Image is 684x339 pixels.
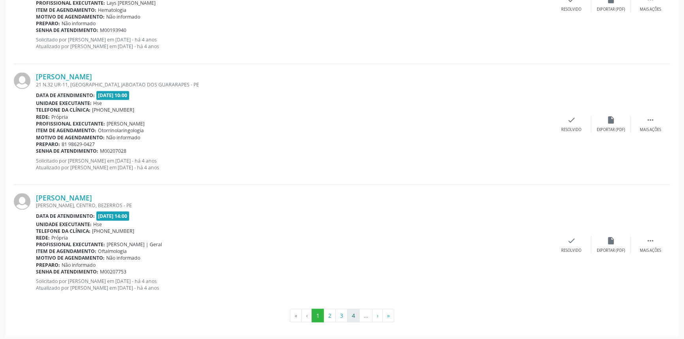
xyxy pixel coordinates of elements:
button: Go to page 4 [347,309,359,322]
span: M00207753 [100,268,126,275]
div: Exportar (PDF) [597,7,625,12]
span: Não informado [62,20,96,27]
div: Resolvido [561,7,581,12]
b: Unidade executante: [36,221,92,227]
img: img [14,193,30,210]
span: [PERSON_NAME] | Geral [107,241,162,247]
span: [PHONE_NUMBER] [92,227,134,234]
span: Própria [51,114,68,120]
b: Item de agendamento: [36,7,96,13]
span: M00193940 [100,27,126,34]
b: Preparo: [36,20,60,27]
i:  [646,116,655,124]
b: Senha de atendimento: [36,27,98,34]
ul: Pagination [14,309,670,322]
span: Própria [51,234,68,241]
div: Mais ações [640,127,661,133]
i: insert_drive_file [607,236,615,245]
b: Preparo: [36,140,60,147]
div: 21 N.32 UR-11, [GEOGRAPHIC_DATA], JABOATAO DOS GUARARAPES - PE [36,81,552,88]
div: Mais ações [640,247,661,253]
span: [PHONE_NUMBER] [92,107,134,113]
b: Motivo de agendamento: [36,134,105,140]
b: Rede: [36,114,50,120]
div: Resolvido [561,127,581,133]
i:  [646,236,655,245]
span: [PERSON_NAME] [107,120,145,127]
i: check [567,236,576,245]
b: Data de atendimento: [36,212,95,219]
span: Hematologia [98,7,126,13]
span: Otorrinolaringologia [98,127,144,134]
b: Preparo: [36,261,60,268]
b: Motivo de agendamento: [36,254,105,261]
a: [PERSON_NAME] [36,72,92,81]
span: 81 98629-0427 [62,140,95,147]
i: insert_drive_file [607,116,615,124]
b: Senha de atendimento: [36,147,98,154]
p: Solicitado por [PERSON_NAME] em [DATE] - há 4 anos Atualizado por [PERSON_NAME] em [DATE] - há 4 ... [36,36,552,50]
div: Resolvido [561,247,581,253]
button: Go to page 3 [335,309,348,322]
div: Exportar (PDF) [597,247,625,253]
span: Hse [93,221,102,227]
span: Não informado [62,261,96,268]
span: Não informado [106,13,140,20]
button: Go to page 2 [323,309,336,322]
b: Data de atendimento: [36,92,95,99]
b: Rede: [36,234,50,241]
b: Item de agendamento: [36,127,96,134]
span: [DATE] 14:00 [96,211,130,220]
span: Hse [93,100,102,107]
div: Exportar (PDF) [597,127,625,133]
b: Telefone da clínica: [36,107,90,113]
button: Go to last page [382,309,394,322]
b: Unidade executante: [36,100,92,107]
i: check [567,116,576,124]
a: [PERSON_NAME] [36,193,92,202]
b: Item de agendamento: [36,247,96,254]
button: Go to next page [372,309,383,322]
b: Profissional executante: [36,241,105,247]
span: Não informado [106,254,140,261]
p: Solicitado por [PERSON_NAME] em [DATE] - há 4 anos Atualizado por [PERSON_NAME] em [DATE] - há 4 ... [36,277,552,291]
span: Não informado [106,134,140,140]
div: Mais ações [640,7,661,12]
span: Oftalmologia [98,247,127,254]
span: [DATE] 10:00 [96,91,130,100]
b: Profissional executante: [36,120,105,127]
button: Go to page 1 [312,309,324,322]
b: Motivo de agendamento: [36,13,105,20]
b: Telefone da clínica: [36,227,90,234]
div: [PERSON_NAME], CENTRO, BEZERROS - PE [36,202,552,208]
img: img [14,72,30,89]
span: M00207028 [100,147,126,154]
p: Solicitado por [PERSON_NAME] em [DATE] - há 4 anos Atualizado por [PERSON_NAME] em [DATE] - há 4 ... [36,157,552,170]
b: Senha de atendimento: [36,268,98,275]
